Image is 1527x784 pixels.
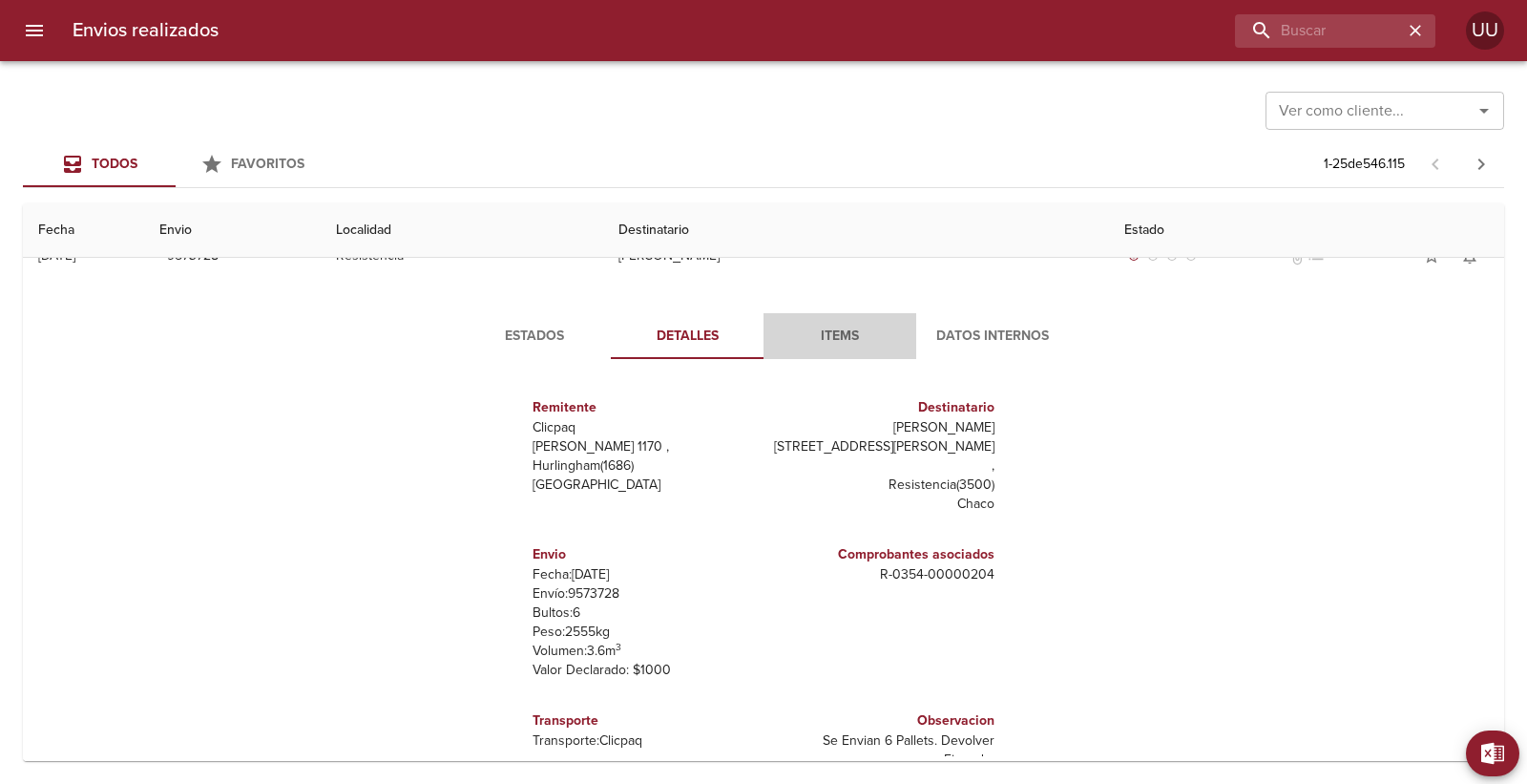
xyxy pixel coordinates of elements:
th: Fecha [23,203,144,258]
p: R - 0354 - 00000204 [771,565,994,584]
div: [DATE] [38,247,75,264]
p: Envío: 9573728 [533,584,756,604]
sup: 3 [616,641,621,653]
p: Fecha: [DATE] [533,565,756,584]
span: Estados [470,325,599,349]
span: Datos Internos [928,325,1057,349]
p: Volumen: 3.6 m [533,642,756,661]
button: Exportar Excel [1466,731,1519,776]
div: Abrir información de usuario [1466,11,1504,50]
h6: Observacion [771,710,994,731]
p: Clicpaq [533,418,756,437]
h6: Envio [533,544,756,565]
div: Tabs detalle de guia [458,313,1069,359]
th: Destinatario [603,203,1108,258]
button: menu [11,8,57,53]
p: Transporte: Clicpaq [533,731,756,751]
p: Se Envian 6 Pallets. Devolver Firmado. [771,731,994,770]
div: Tabs Envios [23,141,328,187]
th: Envio [144,203,322,258]
h6: Destinatario [771,397,994,418]
p: Chaco [771,495,994,514]
span: Detalles [622,325,752,349]
p: Peso: 2555 kg [533,623,756,642]
p: [GEOGRAPHIC_DATA] [533,476,756,495]
span: Pagina anterior [1412,154,1458,173]
span: Todos [92,156,137,172]
p: Valor Declarado: $ 1000 [533,661,756,680]
p: Bultos: 6 [533,604,756,623]
button: Abrir [1471,97,1497,124]
p: [PERSON_NAME] 1170 , [533,437,756,456]
h6: Comprobantes asociados [771,544,994,565]
span: Pagina siguiente [1458,141,1504,187]
input: buscar [1235,14,1403,48]
p: Resistencia ( 3500 ) [771,476,994,495]
th: Localidad [321,203,603,258]
p: [PERSON_NAME] [771,418,994,437]
span: Favoritos [231,156,304,172]
h6: Envios realizados [73,15,219,46]
p: Hurlingham ( 1686 ) [533,456,756,476]
p: [STREET_ADDRESS][PERSON_NAME] , [771,437,994,476]
h6: Remitente [533,397,756,418]
th: Estado [1109,203,1504,258]
span: Items [775,325,905,349]
p: 1 - 25 de 546.115 [1324,155,1405,174]
div: UU [1466,11,1504,50]
h6: Transporte [533,710,756,731]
